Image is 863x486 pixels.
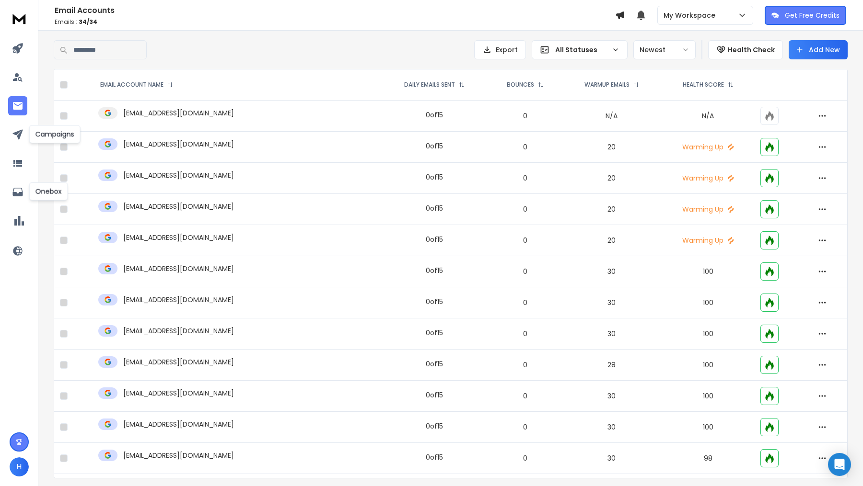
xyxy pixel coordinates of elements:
[507,81,534,89] p: BOUNCES
[661,318,755,350] td: 100
[100,81,173,89] div: EMAIL ACCOUNT NAME
[123,139,234,149] p: [EMAIL_ADDRESS][DOMAIN_NAME]
[79,18,97,26] span: 34 / 34
[123,419,234,429] p: [EMAIL_ADDRESS][DOMAIN_NAME]
[494,111,556,121] p: 0
[494,236,556,245] p: 0
[667,111,749,121] p: N/A
[562,412,661,443] td: 30
[728,45,775,55] p: Health Check
[494,204,556,214] p: 0
[494,422,556,432] p: 0
[494,298,556,307] p: 0
[123,233,234,242] p: [EMAIL_ADDRESS][DOMAIN_NAME]
[562,318,661,350] td: 30
[123,388,234,398] p: [EMAIL_ADDRESS][DOMAIN_NAME]
[562,101,661,132] td: N/A
[667,236,749,245] p: Warming Up
[123,108,234,118] p: [EMAIL_ADDRESS][DOMAIN_NAME]
[664,11,719,20] p: My Workspace
[562,443,661,474] td: 30
[29,125,81,143] div: Campaigns
[562,194,661,225] td: 20
[661,412,755,443] td: 100
[562,163,661,194] td: 20
[10,457,29,476] button: H
[765,6,846,25] button: Get Free Credits
[123,357,234,367] p: [EMAIL_ADDRESS][DOMAIN_NAME]
[426,203,443,213] div: 0 of 15
[426,328,443,338] div: 0 of 15
[661,443,755,474] td: 98
[562,256,661,287] td: 30
[494,267,556,276] p: 0
[426,172,443,182] div: 0 of 15
[667,173,749,183] p: Warming Up
[562,225,661,256] td: 20
[683,81,724,89] p: HEALTH SCORE
[562,350,661,381] td: 28
[426,266,443,275] div: 0 of 15
[494,142,556,152] p: 0
[661,350,755,381] td: 100
[404,81,455,89] p: DAILY EMAILS SENT
[29,182,68,201] div: Onebox
[633,40,696,59] button: Newest
[474,40,526,59] button: Export
[562,287,661,318] td: 30
[584,81,630,89] p: WARMUP EMAILS
[708,40,783,59] button: Health Check
[494,329,556,339] p: 0
[426,421,443,431] div: 0 of 15
[123,170,234,180] p: [EMAIL_ADDRESS][DOMAIN_NAME]
[667,204,749,214] p: Warming Up
[562,381,661,412] td: 30
[123,326,234,336] p: [EMAIL_ADDRESS][DOMAIN_NAME]
[667,142,749,152] p: Warming Up
[123,264,234,273] p: [EMAIL_ADDRESS][DOMAIN_NAME]
[426,390,443,400] div: 0 of 15
[562,132,661,163] td: 20
[555,45,608,55] p: All Statuses
[426,297,443,306] div: 0 of 15
[789,40,848,59] button: Add New
[494,391,556,401] p: 0
[494,453,556,463] p: 0
[123,451,234,460] p: [EMAIL_ADDRESS][DOMAIN_NAME]
[494,360,556,370] p: 0
[55,18,615,26] p: Emails :
[426,141,443,151] div: 0 of 15
[661,256,755,287] td: 100
[426,452,443,462] div: 0 of 15
[55,5,615,16] h1: Email Accounts
[661,381,755,412] td: 100
[426,110,443,120] div: 0 of 15
[661,287,755,318] td: 100
[828,453,851,476] div: Open Intercom Messenger
[426,359,443,369] div: 0 of 15
[426,235,443,244] div: 0 of 15
[10,10,29,27] img: logo
[785,11,840,20] p: Get Free Credits
[123,295,234,305] p: [EMAIL_ADDRESS][DOMAIN_NAME]
[123,202,234,211] p: [EMAIL_ADDRESS][DOMAIN_NAME]
[494,173,556,183] p: 0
